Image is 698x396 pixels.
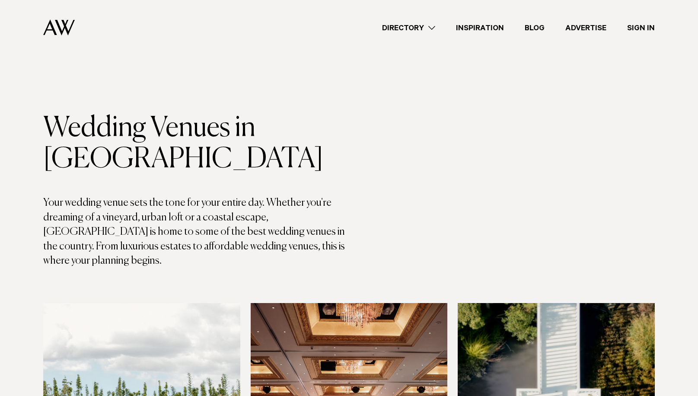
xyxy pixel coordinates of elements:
a: Sign In [617,22,665,34]
h1: Wedding Venues in [GEOGRAPHIC_DATA] [43,113,349,175]
a: Blog [514,22,555,34]
p: Your wedding venue sets the tone for your entire day. Whether you're dreaming of a vineyard, urba... [43,196,349,268]
a: Inspiration [446,22,514,34]
a: Directory [372,22,446,34]
img: Auckland Weddings Logo [43,19,75,35]
a: Advertise [555,22,617,34]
